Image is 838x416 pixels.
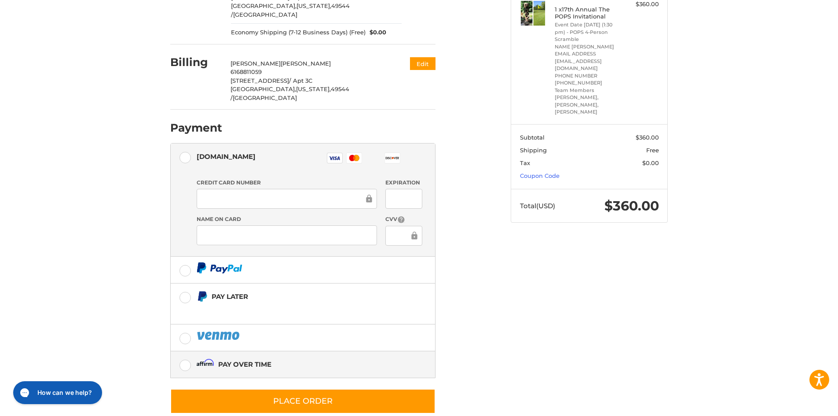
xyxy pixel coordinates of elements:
[555,43,622,51] li: NAME [PERSON_NAME]
[289,77,312,84] span: / Apt 3C
[233,94,297,101] span: [GEOGRAPHIC_DATA]
[555,50,622,72] li: EMAIL ADDRESS [EMAIL_ADDRESS][DOMAIN_NAME]
[231,2,350,18] span: 49544 /
[231,2,296,9] span: [GEOGRAPHIC_DATA],
[642,159,659,166] span: $0.00
[636,134,659,141] span: $360.00
[197,306,381,313] iframe: PayPal Message 1
[281,60,331,67] span: [PERSON_NAME]
[555,6,622,20] h4: 1 x 17th Annual The POPS Invitational
[218,357,271,372] div: Pay over time
[231,68,262,75] span: 6168811059
[197,149,256,164] div: [DOMAIN_NAME]
[410,57,435,70] button: Edit
[555,72,622,87] li: PHONE NUMBER [PHONE_NUMBER]
[233,11,297,18] span: [GEOGRAPHIC_DATA]
[520,202,555,210] span: Total (USD)
[520,172,560,179] a: Coupon Code
[231,85,296,92] span: [GEOGRAPHIC_DATA],
[366,28,387,37] span: $0.00
[170,55,222,69] h2: Billing
[170,121,222,135] h2: Payment
[231,85,349,101] span: 49544 /
[212,289,380,304] div: Pay Later
[197,179,377,187] label: Credit Card Number
[231,77,289,84] span: [STREET_ADDRESS]
[520,147,547,154] span: Shipping
[170,389,435,414] button: Place Order
[231,60,281,67] span: [PERSON_NAME]
[604,198,659,214] span: $360.00
[9,378,105,407] iframe: Gorgias live chat messenger
[520,134,545,141] span: Subtotal
[555,21,622,43] li: Event Date [DATE] (1:30 pm) - POPS 4-Person Scramble
[197,215,377,223] label: Name on Card
[555,87,622,116] li: Team Members [PERSON_NAME], [PERSON_NAME], [PERSON_NAME]
[385,179,422,187] label: Expiration
[197,330,242,341] img: PayPal icon
[296,2,331,9] span: [US_STATE],
[765,392,838,416] iframe: Google Customer Reviews
[197,262,242,273] img: PayPal icon
[385,215,422,224] label: CVV
[197,359,214,370] img: Affirm icon
[520,159,530,166] span: Tax
[646,147,659,154] span: Free
[231,28,366,37] span: Economy Shipping (7-12 Business Days) (Free)
[296,85,331,92] span: [US_STATE],
[197,291,208,302] img: Pay Later icon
